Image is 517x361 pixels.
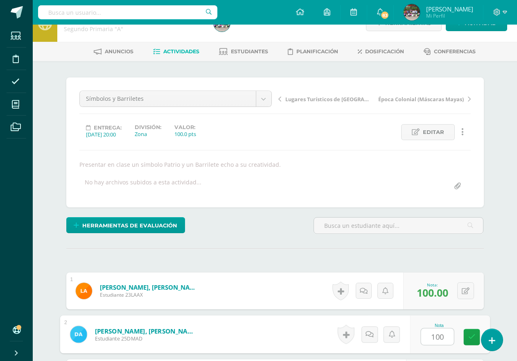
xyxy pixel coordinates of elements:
[421,329,454,345] input: 0-100.0
[174,130,196,138] div: 100.0 pts
[285,95,372,103] span: Lugares Turísticos de [GEOGRAPHIC_DATA] (Exposición)
[76,283,92,299] img: 499bcf923f87f89ab31f391a35deafed.png
[434,48,476,54] span: Conferencias
[314,218,483,234] input: Busca un estudiante aquí...
[417,282,448,288] div: Nota:
[94,45,133,58] a: Anuncios
[404,4,420,20] img: 27fac148226088b2bf2b1ff5f837c7e0.png
[64,25,204,33] div: Segundo Primaria 'A'
[135,124,161,130] label: División:
[85,178,201,194] div: No hay archivos subidos a esta actividad...
[82,218,177,233] span: Herramientas de evaluación
[365,48,404,54] span: Dosificación
[86,91,250,107] span: Símbolos y Barriletes
[423,125,444,140] span: Editar
[219,45,268,58] a: Estudiantes
[378,95,464,103] span: Época Colonial (Máscaras Mayas)
[375,95,471,103] a: Época Colonial (Máscaras Mayas)
[100,291,198,298] span: Estudiante 23LAAX
[105,48,133,54] span: Anuncios
[296,48,338,54] span: Planificación
[231,48,268,54] span: Estudiantes
[76,161,474,168] div: Presentar en clase un símbolo Patrio y un Barrilete echo a su creatividad.
[100,283,198,291] a: [PERSON_NAME], [PERSON_NAME]
[135,130,161,138] div: Zona
[153,45,199,58] a: Actividades
[38,5,217,19] input: Busca un usuario...
[80,91,271,107] a: Símbolos y Barriletes
[70,326,87,343] img: 3d62884c4aeec44cb6b7cc0d4631704e.png
[424,45,476,58] a: Conferencias
[66,217,185,233] a: Herramientas de evaluación
[95,335,196,343] span: Estudiante 25DMAD
[86,131,122,138] div: [DATE] 20:00
[163,48,199,54] span: Actividades
[174,124,196,130] label: Valor:
[417,286,448,300] span: 100.00
[278,95,375,103] a: Lugares Turísticos de [GEOGRAPHIC_DATA] (Exposición)
[358,45,404,58] a: Dosificación
[95,327,196,335] a: [PERSON_NAME], [PERSON_NAME]-ue
[94,125,122,131] span: Entrega:
[426,12,473,19] span: Mi Perfil
[426,5,473,13] span: [PERSON_NAME]
[380,11,389,20] span: 83
[288,45,338,58] a: Planificación
[420,323,458,328] div: Nota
